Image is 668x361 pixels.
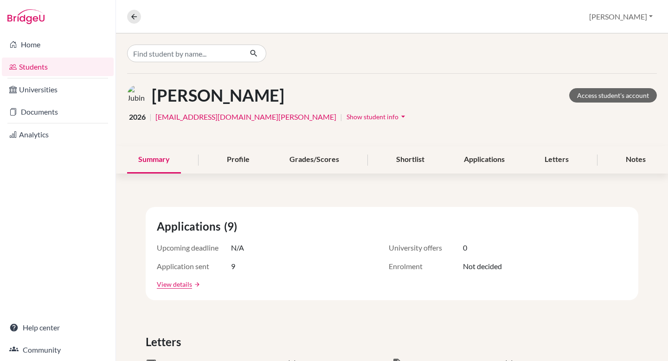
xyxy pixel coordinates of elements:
[157,279,192,289] a: View details
[385,146,436,174] div: Shortlist
[346,110,408,124] button: Show student infoarrow_drop_down
[340,111,342,122] span: |
[389,261,463,272] span: Enrolment
[2,103,114,121] a: Documents
[453,146,516,174] div: Applications
[347,113,398,121] span: Show student info
[2,58,114,76] a: Students
[2,80,114,99] a: Universities
[157,218,224,235] span: Applications
[569,88,657,103] a: Access student's account
[7,9,45,24] img: Bridge-U
[533,146,580,174] div: Letters
[149,111,152,122] span: |
[231,242,244,253] span: N/A
[463,242,467,253] span: 0
[2,125,114,144] a: Analytics
[127,45,242,62] input: Find student by name...
[216,146,261,174] div: Profile
[231,261,235,272] span: 9
[615,146,657,174] div: Notes
[463,261,502,272] span: Not decided
[2,35,114,54] a: Home
[155,111,336,122] a: [EMAIL_ADDRESS][DOMAIN_NAME][PERSON_NAME]
[146,334,185,350] span: Letters
[2,341,114,359] a: Community
[129,111,146,122] span: 2026
[389,242,463,253] span: University offers
[398,112,408,121] i: arrow_drop_down
[127,85,148,106] img: Jubin Jeon's avatar
[127,146,181,174] div: Summary
[2,318,114,337] a: Help center
[585,8,657,26] button: [PERSON_NAME]
[157,242,231,253] span: Upcoming deadline
[192,281,200,288] a: arrow_forward
[157,261,231,272] span: Application sent
[224,218,241,235] span: (9)
[278,146,350,174] div: Grades/Scores
[152,85,284,105] h1: [PERSON_NAME]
